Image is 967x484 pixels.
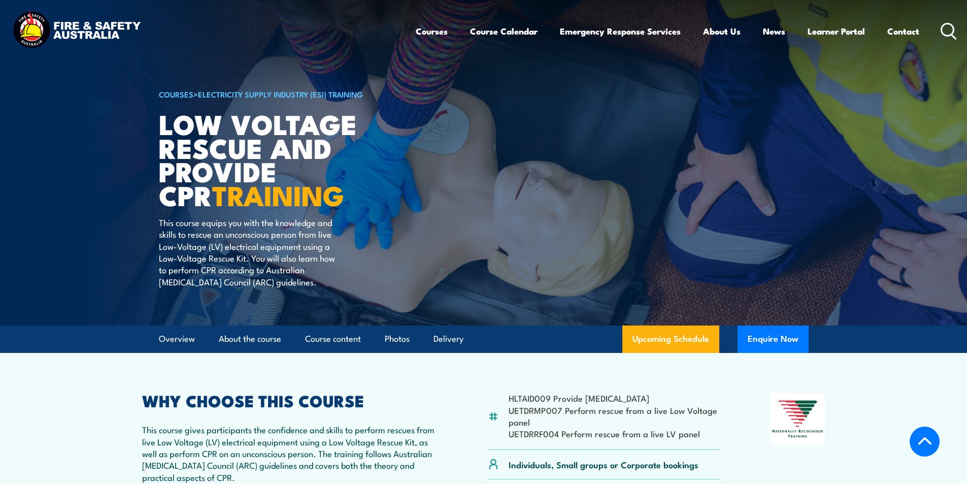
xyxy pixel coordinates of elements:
[159,112,410,207] h1: Low Voltage Rescue and Provide CPR
[887,18,919,45] a: Contact
[219,326,281,352] a: About the course
[142,393,439,407] h2: WHY CHOOSE THIS COURSE
[385,326,410,352] a: Photos
[808,18,865,45] a: Learner Portal
[509,404,721,428] li: UETDRMP007 Perform rescue from a live Low Voltage panel
[198,88,363,100] a: Electricity Supply Industry (ESI) Training
[703,18,741,45] a: About Us
[159,88,410,100] h6: >
[509,392,721,404] li: HLTAID009 Provide [MEDICAL_DATA]
[509,428,721,439] li: UETDRRF004 Perform rescue from a live LV panel
[622,326,719,353] a: Upcoming Schedule
[159,326,195,352] a: Overview
[509,459,698,470] p: Individuals, Small groups or Corporate bookings
[763,18,785,45] a: News
[738,326,809,353] button: Enquire Now
[771,393,825,445] img: Nationally Recognised Training logo.
[305,326,361,352] a: Course content
[212,173,344,215] strong: TRAINING
[416,18,448,45] a: Courses
[434,326,463,352] a: Delivery
[142,424,439,483] p: This course gives participants the confidence and skills to perform rescues from live Low Voltage...
[560,18,681,45] a: Emergency Response Services
[470,18,538,45] a: Course Calendar
[159,88,193,100] a: COURSES
[159,216,344,287] p: This course equips you with the knowledge and skills to rescue an unconscious person from live Lo...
